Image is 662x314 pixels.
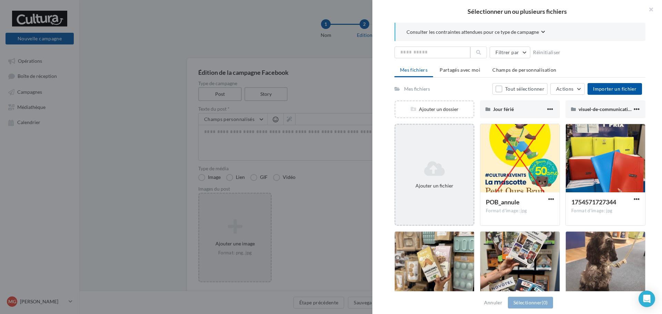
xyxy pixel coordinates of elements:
[383,8,651,14] h2: Sélectionner un ou plusieurs fichiers
[486,198,520,206] span: POB_annule
[492,67,556,73] span: Champs de personnalisation
[588,83,642,95] button: Importer un fichier
[579,106,633,112] span: visuel-de-communication
[398,182,471,189] div: Ajouter un fichier
[556,86,573,92] span: Actions
[542,300,548,305] span: (0)
[492,83,548,95] button: Tout sélectionner
[481,298,505,307] button: Annuler
[550,83,585,95] button: Actions
[571,208,640,214] div: Format d'image: jpg
[593,86,636,92] span: Importer un fichier
[493,106,514,112] span: Jour férié
[486,208,554,214] div: Format d'image: jpg
[571,198,616,206] span: 1754571727344
[490,47,530,58] button: Filtrer par
[407,29,539,36] span: Consulter les contraintes attendues pour ce type de campagne
[530,48,563,57] button: Réinitialiser
[440,67,480,73] span: Partagés avec moi
[407,28,545,37] button: Consulter les contraintes attendues pour ce type de campagne
[508,297,553,308] button: Sélectionner(0)
[400,67,428,73] span: Mes fichiers
[395,106,473,113] div: Ajouter un dossier
[639,291,655,307] div: Open Intercom Messenger
[404,85,430,92] div: Mes fichiers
